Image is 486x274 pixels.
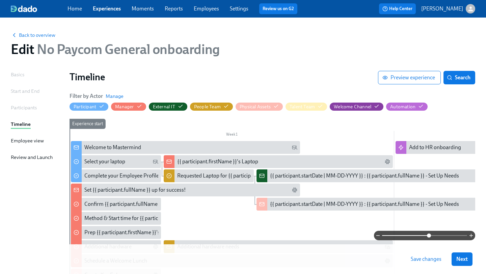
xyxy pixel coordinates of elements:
[177,172,286,180] div: Requested Laptop for {{ participant.fullName }}
[11,154,53,161] div: Review and Launch
[443,71,475,84] button: Search
[93,5,121,12] a: Experiences
[421,5,463,12] p: [PERSON_NAME]
[71,141,300,154] div: Welcome to Mastermind
[330,103,383,111] button: Welcome Channel
[290,104,315,110] div: Hide Talent Team
[11,120,31,128] div: Timeline
[190,103,233,111] button: People Team
[71,240,161,253] div: Additional hardware
[71,169,161,182] div: Complete your Employee Profile
[11,5,37,12] img: dado
[240,104,271,110] div: Hide Physical Assets
[448,74,470,81] span: Search
[74,104,96,110] div: Hide Participant
[165,5,183,12] a: Reports
[70,71,378,83] h1: Timeline
[71,212,161,225] div: Method & Start time for {{ participant.firstName }}
[84,186,186,194] div: Set {{ participant.fullName }} up for success!
[384,74,435,81] span: Preview experience
[34,41,219,57] span: No Paycom General onboarding
[194,5,219,12] a: Employees
[132,5,154,12] a: Moments
[177,158,258,165] div: {{ participant.firstName }}'s Laptop
[164,240,393,253] div: Additional hardware needs
[292,145,297,150] svg: Personal Email
[406,252,446,266] button: Save changes
[390,104,415,110] div: Hide Automation
[230,5,248,12] a: Settings
[378,71,441,84] button: Preview experience
[409,144,461,151] div: Add to HR onboarding
[421,4,475,13] button: [PERSON_NAME]
[270,200,459,208] div: {{ participant.startDate | MM-DD-YYYY }} : {{ participant.fullName }} - Set Up Needs
[115,104,134,110] div: Hide Manager
[11,41,220,57] h1: Edit
[263,5,294,12] a: Review us on G2
[194,104,221,110] div: Hide People Team
[256,169,486,182] div: {{ participant.startDate | MM-DD-YYYY }} : {{ participant.fullName }} - Set Up Needs
[111,103,146,111] button: Manager
[70,131,394,140] div: Week 1
[382,5,412,12] span: Help Center
[385,159,390,164] svg: Slack
[456,256,468,263] span: Next
[11,5,67,12] a: dado
[236,103,283,111] button: Physical Assets
[164,155,393,168] div: {{ participant.firstName }}'s Laptop
[71,155,161,168] div: Select your laptop
[177,243,239,250] div: Additional hardware needs
[71,198,161,211] div: Confirm {{ participant.fullName }} Tech Setup
[70,119,106,129] div: Experience start
[256,198,486,211] div: {{ participant.startDate | MM-DD-YYYY }} : {{ participant.fullName }} - Set Up Needs
[84,243,132,250] div: Additional hardware
[11,71,24,78] div: Basics
[84,144,141,151] div: Welcome to Mastermind
[386,103,428,111] button: Automation
[286,103,327,111] button: Talent Team
[452,252,473,266] button: Next
[292,187,297,193] svg: Slack
[84,200,189,208] div: Confirm {{ participant.fullName }} Tech Setup
[259,3,297,14] button: Review us on G2
[70,103,108,111] button: Participant
[11,87,39,95] div: Start and End
[270,172,459,180] div: {{ participant.startDate | MM-DD-YYYY }} : {{ participant.fullName }} - Set Up Needs
[84,215,199,222] div: Method & Start time for {{ participant.firstName }}
[11,137,44,144] div: Employee view
[71,184,300,196] div: Set {{ participant.fullName }} up for success!
[334,104,371,110] div: Hide Welcome Channel
[164,169,254,182] div: Requested Laptop for {{ participant.fullName }}
[70,92,103,100] h6: Filter by Actor
[153,104,175,110] div: Hide External IT
[411,256,441,263] span: Save changes
[67,5,82,12] a: Home
[379,3,416,14] button: Help Center
[149,103,187,111] button: External IT
[84,172,159,180] div: Complete your Employee Profile
[84,158,125,165] div: Select your laptop
[153,159,158,164] svg: Personal Email
[71,226,161,239] div: Prep {{ participant.firstName }}'s Desk
[11,104,37,111] div: Participants
[11,32,55,38] button: Back to overview
[84,229,172,236] div: Prep {{ participant.firstName }}'s Desk
[106,93,124,100] button: Manage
